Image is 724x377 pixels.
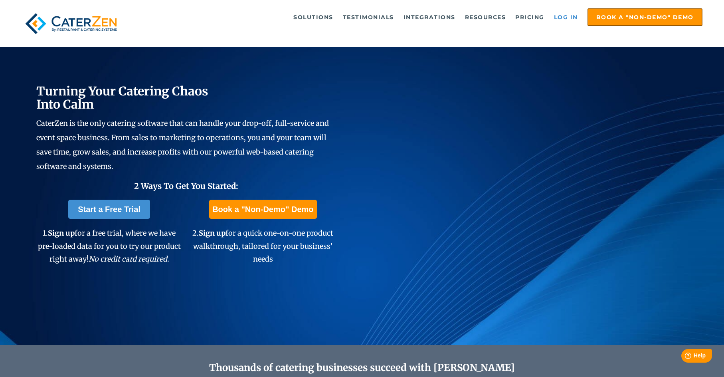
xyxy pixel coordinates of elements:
a: Log in [550,9,582,25]
span: 2. for a quick one-on-one product walkthrough, tailored for your business' needs [192,228,333,264]
a: Solutions [289,9,337,25]
em: No credit card required. [89,254,169,264]
img: caterzen [22,8,121,39]
a: Resources [461,9,510,25]
a: Testimonials [339,9,398,25]
span: 2 Ways To Get You Started: [134,181,238,191]
a: Integrations [400,9,459,25]
a: Book a "Non-Demo" Demo [588,8,702,26]
iframe: Help widget launcher [653,346,715,368]
a: Pricing [511,9,548,25]
div: Navigation Menu [138,8,702,26]
span: Sign up [48,228,75,238]
span: 1. for a free trial, where we have pre-loaded data for you to try our product right away! [38,228,181,264]
span: Sign up [199,228,226,238]
h2: Thousands of catering businesses succeed with [PERSON_NAME] [72,362,651,374]
a: Book a "Non-Demo" Demo [209,200,317,219]
span: Turning Your Catering Chaos Into Calm [36,83,208,112]
span: CaterZen is the only catering software that can handle your drop-off, full-service and event spac... [36,119,329,171]
a: Start a Free Trial [68,200,150,219]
